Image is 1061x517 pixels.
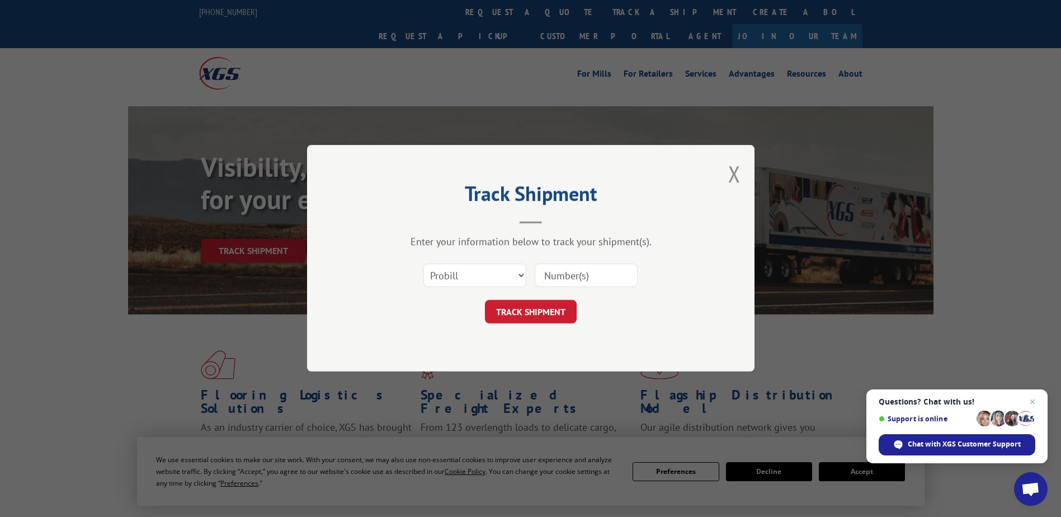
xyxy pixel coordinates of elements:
[879,415,973,423] span: Support is online
[1026,395,1039,408] span: Close chat
[879,397,1035,406] span: Questions? Chat with us!
[879,434,1035,455] div: Chat with XGS Customer Support
[363,186,699,207] h2: Track Shipment
[485,300,577,324] button: TRACK SHIPMENT
[908,439,1021,449] span: Chat with XGS Customer Support
[535,264,638,288] input: Number(s)
[728,159,741,189] button: Close modal
[363,236,699,248] div: Enter your information below to track your shipment(s).
[1014,472,1048,506] div: Open chat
